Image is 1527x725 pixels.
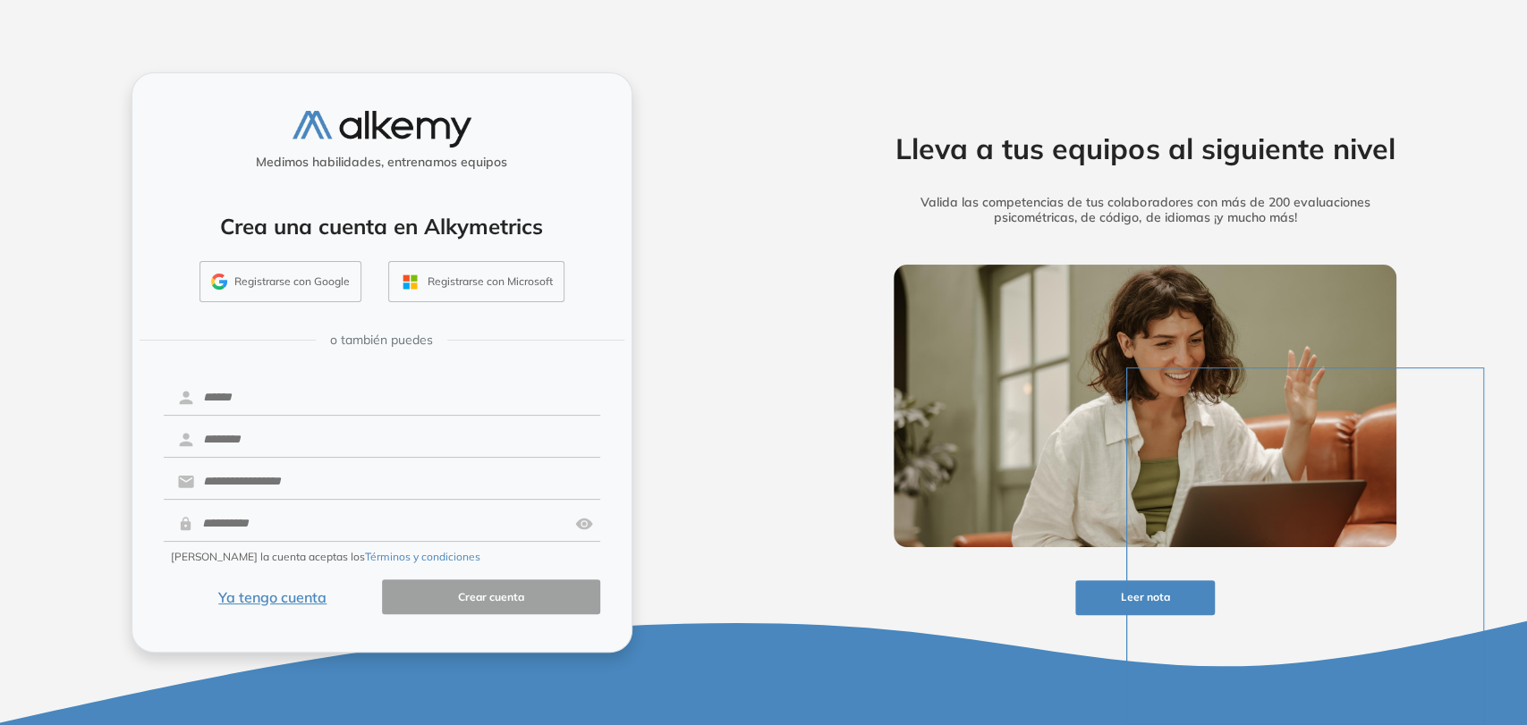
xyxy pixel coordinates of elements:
button: Leer nota [1075,580,1215,615]
h2: Lleva a tus equipos al siguiente nivel [866,131,1424,165]
img: img-more-info [894,265,1396,547]
span: [PERSON_NAME] la cuenta aceptas los [171,549,480,565]
div: Widget de chat [1126,29,1527,725]
h5: Medimos habilidades, entrenamos equipos [140,155,624,170]
button: Crear cuenta [382,579,600,614]
iframe: Chat Widget [1126,29,1527,725]
button: Registrarse con Google [199,261,361,302]
button: Registrarse con Microsoft [388,261,564,302]
button: Términos y condiciones [365,549,480,565]
h5: Valida las competencias de tus colaboradores con más de 200 evaluaciones psicométricas, de código... [866,195,1424,225]
span: o también puedes [330,331,433,350]
img: OUTLOOK_ICON [400,272,420,292]
img: logo-alkemy [293,111,471,148]
button: Ya tengo cuenta [164,579,382,614]
h4: Crea una cuenta en Alkymetrics [156,214,608,240]
img: GMAIL_ICON [211,274,227,290]
img: asd [575,507,593,541]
